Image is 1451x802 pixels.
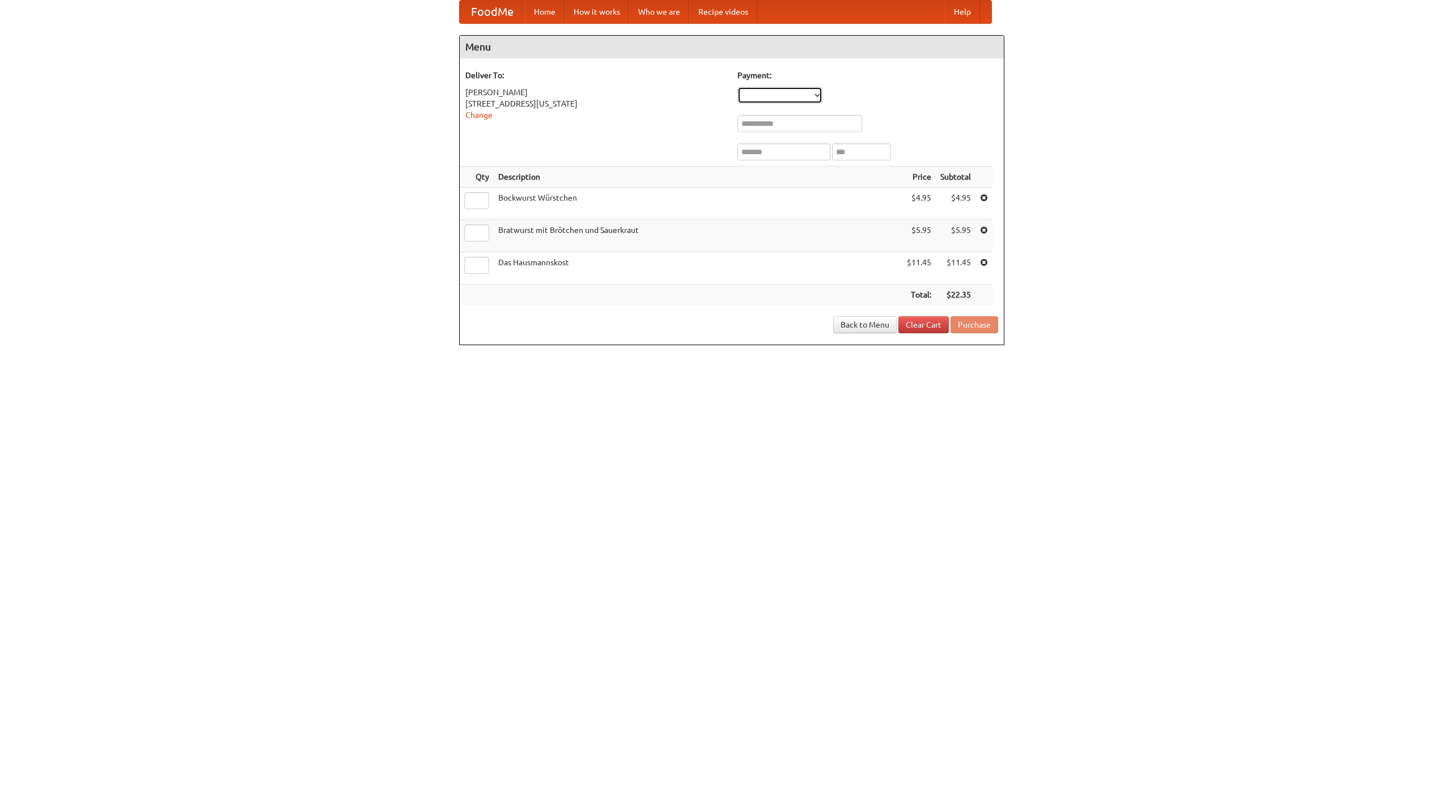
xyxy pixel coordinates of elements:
[494,220,902,252] td: Bratwurst mit Brötchen und Sauerkraut
[936,188,975,220] td: $4.95
[460,36,1004,58] h4: Menu
[936,220,975,252] td: $5.95
[460,1,525,23] a: FoodMe
[465,111,493,120] a: Change
[945,1,980,23] a: Help
[494,188,902,220] td: Bockwurst Würstchen
[902,220,936,252] td: $5.95
[936,167,975,188] th: Subtotal
[833,316,897,333] a: Back to Menu
[629,1,689,23] a: Who we are
[936,252,975,285] td: $11.45
[460,167,494,188] th: Qty
[465,87,726,98] div: [PERSON_NAME]
[689,1,757,23] a: Recipe videos
[902,252,936,285] td: $11.45
[902,285,936,305] th: Total:
[465,70,726,81] h5: Deliver To:
[565,1,629,23] a: How it works
[951,316,998,333] button: Purchase
[465,98,726,109] div: [STREET_ADDRESS][US_STATE]
[737,70,998,81] h5: Payment:
[902,167,936,188] th: Price
[494,252,902,285] td: Das Hausmannskost
[902,188,936,220] td: $4.95
[898,316,949,333] a: Clear Cart
[525,1,565,23] a: Home
[494,167,902,188] th: Description
[936,285,975,305] th: $22.35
